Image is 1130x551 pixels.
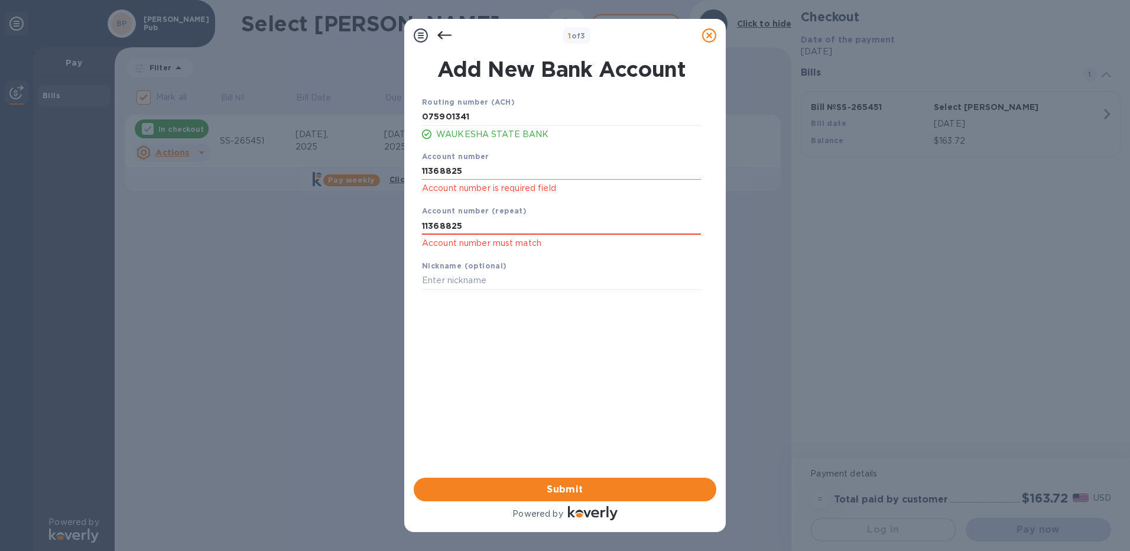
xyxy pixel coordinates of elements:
input: Enter routing number [422,108,701,126]
p: Powered by [512,508,563,520]
p: Account number must match [422,236,701,250]
p: WAUKESHA STATE BANK [436,128,701,141]
b: Account number (repeat) [422,206,527,215]
p: Account number is required field [422,181,701,195]
button: Submit [414,478,716,501]
b: Routing number (ACH) [422,98,515,106]
span: 1 [568,31,571,40]
span: Submit [423,482,707,497]
input: Enter nickname [422,272,701,290]
input: Enter account number [422,162,701,180]
b: Account number [422,152,489,161]
b: Nickname (optional) [422,261,507,270]
img: Logo [568,506,618,520]
h1: Add New Bank Account [415,57,708,82]
input: Enter account number [422,217,701,235]
b: of 3 [568,31,586,40]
